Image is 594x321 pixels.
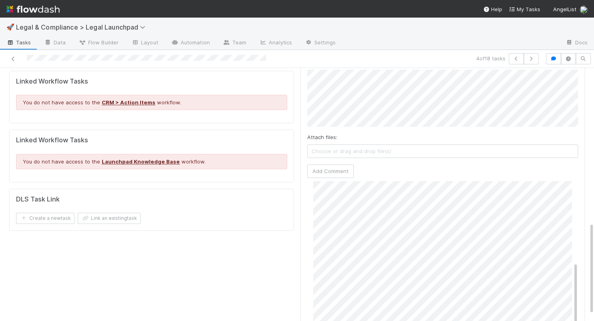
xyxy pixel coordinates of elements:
[509,5,540,13] a: My Tasks
[307,164,354,178] button: Add Comment
[16,95,287,110] div: You do not have access to the workflow.
[308,145,578,158] span: Choose or drag and drop file(s)
[79,38,119,46] span: Flow Builder
[6,38,31,46] span: Tasks
[580,6,588,14] img: avatar_b5be9b1b-4537-4870-b8e7-50cc2287641b.png
[307,133,337,141] label: Attach files:
[16,213,75,224] button: Create a newtask
[165,37,216,50] a: Automation
[476,54,505,62] span: 4 of 18 tasks
[16,154,287,169] div: You do not have access to the workflow.
[216,37,253,50] a: Team
[125,37,165,50] a: Layout
[16,78,287,86] h5: Linked Workflow Tasks
[102,158,180,165] a: Launchpad Knowledge Base
[72,37,125,50] a: Flow Builder
[483,5,502,13] div: Help
[16,195,60,203] h5: DLS Task Link
[6,2,60,16] img: logo-inverted-e16ddd16eac7371096b0.svg
[559,37,594,50] a: Docs
[553,6,576,12] span: AngelList
[78,213,141,224] button: Link an existingtask
[6,24,14,30] span: 🚀
[16,23,149,31] span: Legal & Compliance > Legal Launchpad
[509,6,540,12] span: My Tasks
[253,37,298,50] a: Analytics
[38,37,72,50] a: Data
[298,37,342,50] a: Settings
[16,136,287,144] h5: Linked Workflow Tasks
[102,99,155,106] a: CRM > Action Items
